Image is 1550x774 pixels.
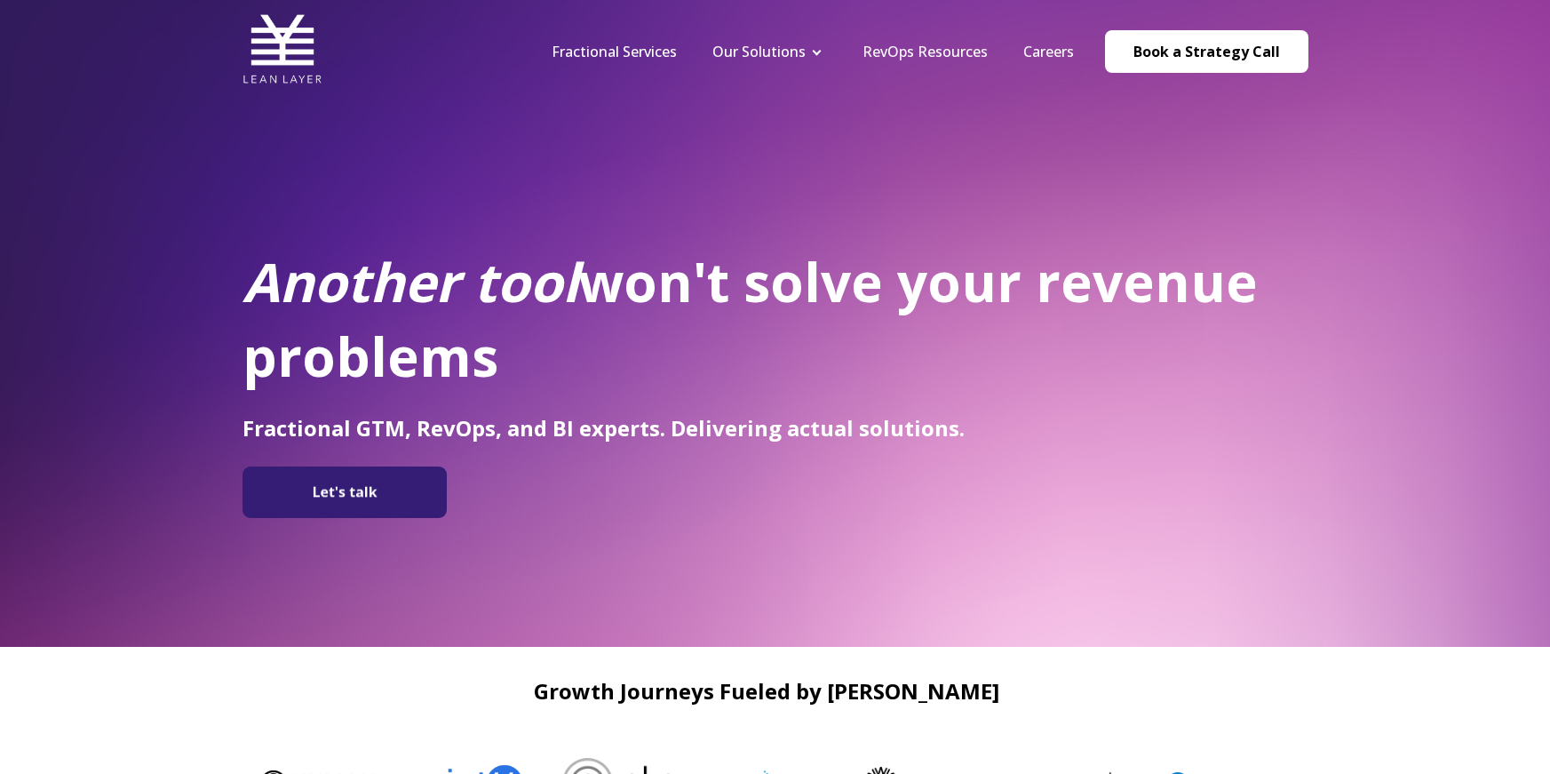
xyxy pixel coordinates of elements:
a: Our Solutions [712,42,806,61]
a: Careers [1023,42,1074,61]
a: Fractional Services [552,42,677,61]
a: Book a Strategy Call [1105,30,1308,73]
h2: Growth Journeys Fueled by [PERSON_NAME] [242,679,1291,703]
div: Navigation Menu [534,42,1092,61]
a: RevOps Resources [862,42,988,61]
img: Let's talk [251,474,438,511]
em: Another tool [242,245,578,318]
img: Lean Layer Logo [242,9,322,89]
span: won't solve your revenue problems [242,245,1258,393]
span: Fractional GTM, RevOps, and BI experts. Delivering actual solutions. [242,413,965,443]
